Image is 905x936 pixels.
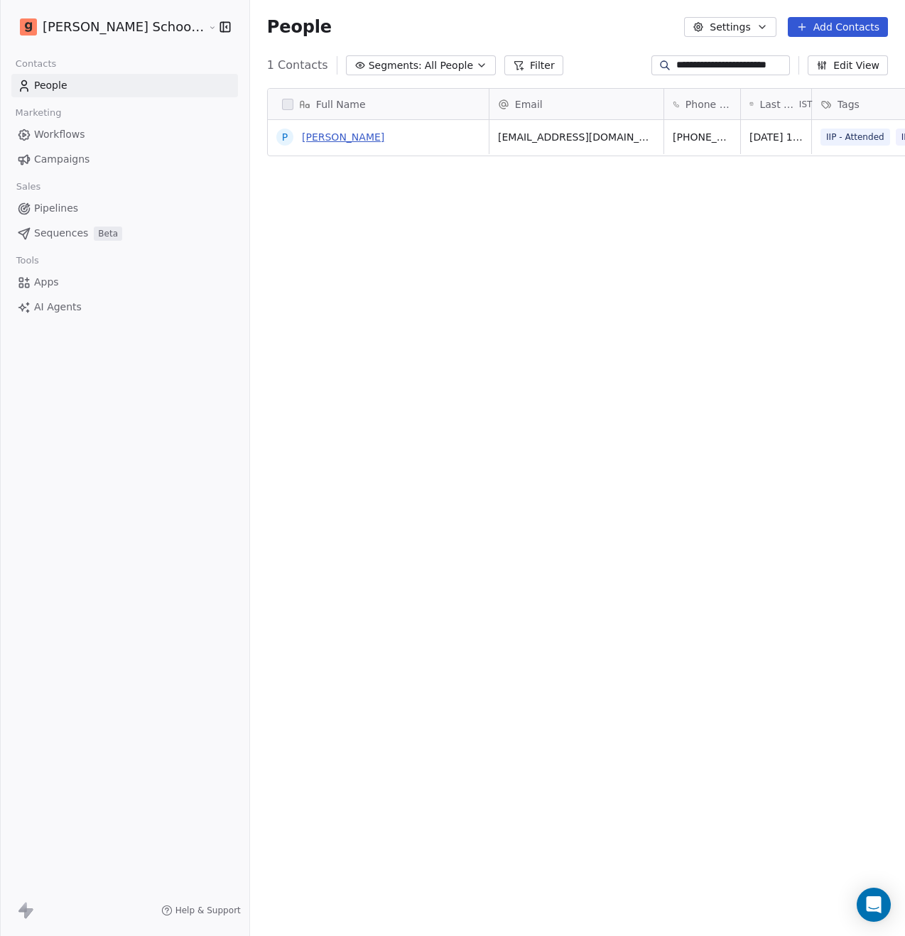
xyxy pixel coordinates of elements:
span: Apps [34,275,59,290]
span: Full Name [316,97,366,111]
span: IST [799,99,813,110]
div: Last Activity DateIST [741,89,811,119]
span: People [34,78,67,93]
div: Open Intercom Messenger [857,888,891,922]
span: IIP - Attended [820,129,890,146]
a: AI Agents [11,295,238,319]
img: Goela%20School%20Logos%20(4).png [20,18,37,36]
a: [PERSON_NAME] [302,131,384,143]
span: Segments: [369,58,422,73]
a: Help & Support [161,905,241,916]
a: Campaigns [11,148,238,171]
button: Filter [504,55,563,75]
span: Contacts [9,53,63,75]
button: Edit View [808,55,888,75]
div: Full Name [268,89,489,119]
span: Sequences [34,226,88,241]
span: Pipelines [34,201,78,216]
span: People [267,16,332,38]
button: [PERSON_NAME] School of Finance LLP [17,15,197,39]
span: [EMAIL_ADDRESS][DOMAIN_NAME] [498,130,655,144]
button: Settings [684,17,776,37]
span: AI Agents [34,300,82,315]
button: Add Contacts [788,17,888,37]
span: Campaigns [34,152,90,167]
span: Email [515,97,543,111]
div: P [282,130,288,145]
span: Workflows [34,127,85,142]
div: Email [489,89,663,119]
div: Phone Number [664,89,740,119]
span: Marketing [9,102,67,124]
a: Pipelines [11,197,238,220]
span: All People [425,58,473,73]
span: Sales [10,176,47,197]
a: Workflows [11,123,238,146]
span: Tags [838,97,860,111]
a: SequencesBeta [11,222,238,245]
div: grid [268,120,489,878]
span: [PHONE_NUMBER] [673,130,732,144]
span: Phone Number [685,97,732,111]
span: Last Activity Date [759,97,796,111]
span: 1 Contacts [267,57,328,74]
span: [DATE] 10:46 AM [749,130,803,144]
span: Help & Support [175,905,241,916]
span: Beta [94,227,122,241]
span: [PERSON_NAME] School of Finance LLP [43,18,205,36]
a: Apps [11,271,238,294]
span: Tools [10,250,45,271]
a: People [11,74,238,97]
